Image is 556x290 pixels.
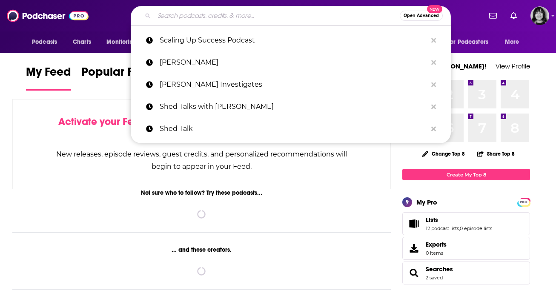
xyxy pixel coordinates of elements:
[160,118,427,140] p: Shed Talk
[402,212,530,235] span: Lists
[55,148,348,173] div: New releases, episode reviews, guest credits, and personalized recommendations will begin to appe...
[402,237,530,260] a: Exports
[160,96,427,118] p: Shed Talks with Kevin Halliday
[405,218,422,230] a: Lists
[160,29,427,51] p: Scaling Up Success Podcast
[67,34,96,50] a: Charts
[519,199,529,205] span: PRO
[131,29,451,51] a: Scaling Up Success Podcast
[81,65,154,84] span: Popular Feed
[26,65,71,84] span: My Feed
[131,51,451,74] a: [PERSON_NAME]
[426,250,447,256] span: 0 items
[12,189,391,196] div: Not sure who to follow? Try these podcasts...
[405,267,422,279] a: Searches
[499,34,530,50] button: open menu
[58,115,146,128] span: Activate your Feed
[81,65,154,91] a: Popular Feed
[55,116,348,140] div: by following Podcasts, Creators, Lists, and other Users!
[486,9,500,23] a: Show notifications dropdown
[426,216,438,224] span: Lists
[426,225,459,231] a: 12 podcast lists
[100,34,148,50] button: open menu
[426,241,447,248] span: Exports
[417,148,470,159] button: Change Top 8
[400,11,443,21] button: Open AdvancedNew
[402,169,530,180] a: Create My Top 8
[442,34,501,50] button: open menu
[131,96,451,118] a: Shed Talks with [PERSON_NAME]
[427,5,442,13] span: New
[26,65,71,91] a: My Feed
[404,14,439,18] span: Open Advanced
[530,6,549,25] span: Logged in as parkdalepublicity1
[12,246,391,253] div: ... and these creators.
[131,74,451,96] a: [PERSON_NAME] Investigates
[460,225,492,231] a: 0 episode lists
[160,74,427,96] p: William Ramsey Investigates
[426,265,453,273] a: Searches
[426,216,492,224] a: Lists
[32,36,57,48] span: Podcasts
[402,262,530,284] span: Searches
[530,6,549,25] img: User Profile
[519,199,529,205] a: PRO
[131,118,451,140] a: Shed Talk
[131,6,451,26] div: Search podcasts, credits, & more...
[73,36,91,48] span: Charts
[7,8,89,24] img: Podchaser - Follow, Share and Rate Podcasts
[416,198,437,206] div: My Pro
[496,62,530,70] a: View Profile
[530,6,549,25] button: Show profile menu
[505,36,519,48] span: More
[426,275,443,281] a: 2 saved
[26,34,68,50] button: open menu
[447,36,488,48] span: For Podcasters
[160,51,427,74] p: William Ramsey
[477,145,515,162] button: Share Top 8
[459,225,460,231] span: ,
[154,9,400,23] input: Search podcasts, credits, & more...
[405,242,422,254] span: Exports
[106,36,137,48] span: Monitoring
[507,9,520,23] a: Show notifications dropdown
